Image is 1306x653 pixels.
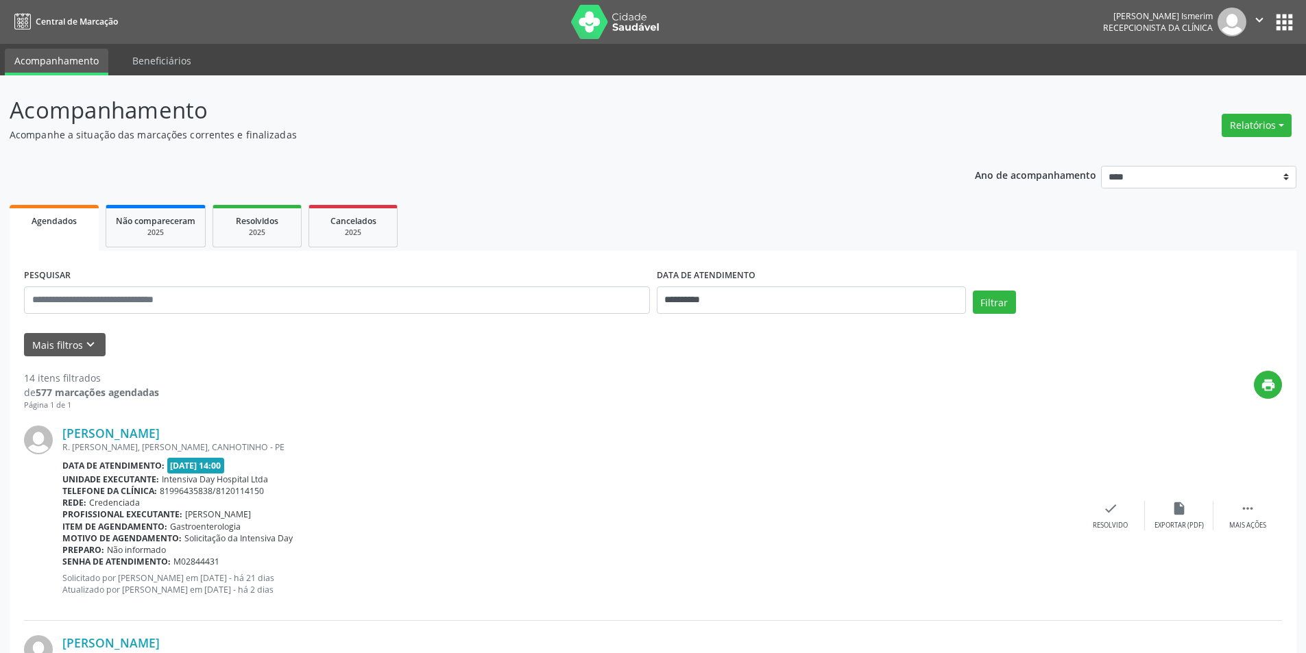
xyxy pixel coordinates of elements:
span: [PERSON_NAME] [185,508,251,520]
button: print [1254,371,1282,399]
b: Preparo: [62,544,104,556]
a: Acompanhamento [5,49,108,75]
a: Central de Marcação [10,10,118,33]
span: Central de Marcação [36,16,118,27]
div: 14 itens filtrados [24,371,159,385]
b: Telefone da clínica: [62,485,157,497]
b: Item de agendamento: [62,521,167,532]
b: Rede: [62,497,86,508]
strong: 577 marcações agendadas [36,386,159,399]
span: Credenciada [89,497,140,508]
span: Solicitação da Intensiva Day [184,532,293,544]
div: Exportar (PDF) [1154,521,1204,530]
label: DATA DE ATENDIMENTO [657,265,755,286]
b: Profissional executante: [62,508,182,520]
button: Relatórios [1222,114,1292,137]
div: 2025 [116,227,195,238]
i:  [1252,12,1267,27]
label: PESQUISAR [24,265,71,286]
div: [PERSON_NAME] Ismerim [1103,10,1213,22]
p: Ano de acompanhamento [975,166,1096,183]
i: keyboard_arrow_down [83,337,98,352]
i: check [1103,501,1118,516]
a: [PERSON_NAME] [62,426,160,441]
i: print [1261,378,1276,393]
button: Filtrar [973,291,1016,314]
a: Beneficiários [123,49,201,73]
div: de [24,385,159,399]
p: Solicitado por [PERSON_NAME] em [DATE] - há 21 dias Atualizado por [PERSON_NAME] em [DATE] - há 2... [62,572,1076,595]
div: 2025 [319,227,387,238]
a: [PERSON_NAME] [62,635,160,650]
span: Não compareceram [116,215,195,227]
button: apps [1272,10,1296,34]
span: 81996435838/8120114150 [160,485,264,497]
b: Motivo de agendamento: [62,532,182,544]
div: Página 1 de 1 [24,399,159,411]
button:  [1246,8,1272,36]
span: Não informado [107,544,166,556]
b: Senha de atendimento: [62,556,171,567]
p: Acompanhamento [10,93,910,127]
img: img [24,426,53,454]
span: M02844431 [173,556,219,567]
i:  [1240,501,1255,516]
span: Recepcionista da clínica [1103,22,1213,34]
div: Resolvido [1093,521,1128,530]
button: Mais filtroskeyboard_arrow_down [24,333,106,357]
b: Data de atendimento: [62,460,165,471]
span: Intensiva Day Hospital Ltda [162,473,268,485]
div: 2025 [223,227,291,238]
div: R. [PERSON_NAME], [PERSON_NAME], CANHOTINHO - PE [62,441,1076,453]
span: Gastroenterologia [170,521,241,532]
i: insert_drive_file [1172,501,1187,516]
b: Unidade executante: [62,473,159,485]
span: Resolvidos [236,215,278,227]
img: img [1218,8,1246,36]
span: [DATE] 14:00 [167,458,225,473]
p: Acompanhe a situação das marcações correntes e finalizadas [10,127,910,142]
span: Cancelados [330,215,376,227]
div: Mais ações [1229,521,1266,530]
span: Agendados [32,215,77,227]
